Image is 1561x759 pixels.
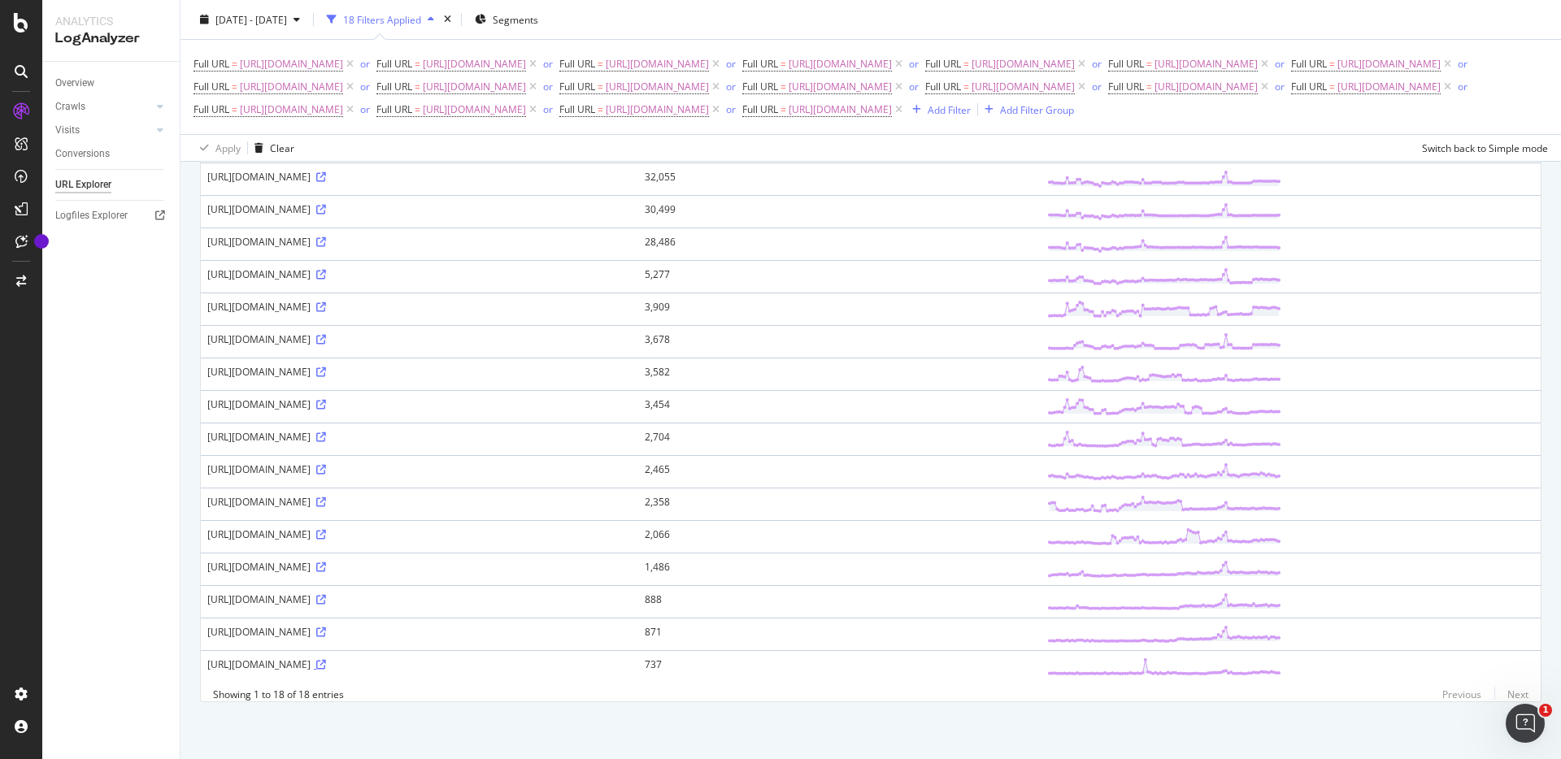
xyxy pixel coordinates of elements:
span: [URL][DOMAIN_NAME] [606,98,709,121]
button: or [726,79,736,94]
div: [URL][DOMAIN_NAME] [207,430,632,444]
button: or [1275,56,1285,72]
div: or [1092,80,1102,93]
div: Conversions [55,145,110,163]
div: LogAnalyzer [55,29,167,48]
button: or [543,56,553,72]
span: [URL][DOMAIN_NAME] [606,76,709,98]
span: Full URL [742,80,778,93]
span: Full URL [1108,57,1144,71]
span: Full URL [1291,57,1327,71]
div: or [1275,57,1285,71]
div: or [726,80,736,93]
div: [URL][DOMAIN_NAME] [207,560,632,574]
span: Full URL [925,80,961,93]
div: [URL][DOMAIN_NAME] [207,202,632,216]
span: = [415,57,420,71]
td: 28,486 [638,228,1041,260]
div: or [360,57,370,71]
button: [DATE] - [DATE] [193,7,307,33]
button: Add Filter Group [978,100,1074,119]
span: [URL][DOMAIN_NAME] [789,76,892,98]
div: Add Filter [928,102,971,116]
div: URL Explorer [55,176,111,193]
td: 30,499 [638,195,1041,228]
div: [URL][DOMAIN_NAME] [207,462,632,476]
td: 32,055 [638,163,1041,195]
iframe: Intercom live chat [1506,704,1545,743]
div: Crawls [55,98,85,115]
div: [URL][DOMAIN_NAME] [207,397,632,411]
td: 5,277 [638,260,1041,293]
div: or [543,57,553,71]
div: [URL][DOMAIN_NAME] [207,170,632,184]
td: 2,704 [638,423,1041,455]
div: or [726,102,736,116]
a: Overview [55,75,168,92]
div: or [909,57,919,71]
div: or [726,57,736,71]
span: Full URL [193,57,229,71]
a: Crawls [55,98,152,115]
span: [URL][DOMAIN_NAME] [972,76,1075,98]
div: or [1275,80,1285,93]
span: = [232,57,237,71]
div: times [441,11,454,28]
div: [URL][DOMAIN_NAME] [207,365,632,379]
span: Segments [493,12,538,26]
div: or [360,80,370,93]
button: or [543,102,553,117]
button: or [1092,79,1102,94]
span: = [232,80,237,93]
button: or [360,102,370,117]
button: or [909,56,919,72]
span: Full URL [559,80,595,93]
div: Analytics [55,13,167,29]
span: = [963,57,969,71]
td: 888 [638,585,1041,618]
button: Segments [468,7,545,33]
div: [URL][DOMAIN_NAME] [207,300,632,314]
div: or [543,80,553,93]
span: = [1146,80,1152,93]
span: [URL][DOMAIN_NAME] [1337,53,1441,76]
button: or [1458,56,1468,72]
div: or [360,102,370,116]
span: = [598,102,603,116]
td: 737 [638,650,1041,683]
span: Full URL [559,102,595,116]
span: [URL][DOMAIN_NAME] [1154,53,1258,76]
span: [URL][DOMAIN_NAME] [423,76,526,98]
span: = [598,80,603,93]
span: [URL][DOMAIN_NAME] [1154,76,1258,98]
div: [URL][DOMAIN_NAME] [207,592,632,606]
span: = [415,102,420,116]
div: Clear [270,141,294,154]
a: URL Explorer [55,176,168,193]
td: 3,454 [638,390,1041,423]
td: 2,465 [638,455,1041,488]
div: [URL][DOMAIN_NAME] [207,625,632,639]
div: Showing 1 to 18 of 18 entries [213,687,344,701]
button: or [1458,79,1468,94]
button: or [1275,79,1285,94]
div: Visits [55,122,80,139]
span: Full URL [1291,80,1327,93]
span: [URL][DOMAIN_NAME] [1337,76,1441,98]
td: 1,486 [638,553,1041,585]
div: Apply [215,141,241,154]
div: [URL][DOMAIN_NAME] [207,267,632,281]
div: [URL][DOMAIN_NAME] [207,332,632,346]
td: 871 [638,618,1041,650]
a: Visits [55,122,152,139]
span: Full URL [1108,80,1144,93]
td: 3,909 [638,293,1041,325]
button: Apply [193,135,241,161]
div: [URL][DOMAIN_NAME] [207,527,632,541]
span: [URL][DOMAIN_NAME] [789,53,892,76]
button: or [726,56,736,72]
span: = [963,80,969,93]
td: 2,066 [638,520,1041,553]
span: = [232,102,237,116]
span: = [415,80,420,93]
